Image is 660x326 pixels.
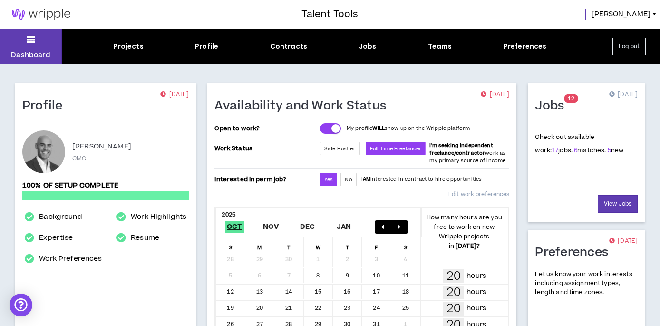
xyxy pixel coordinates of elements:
[214,99,393,114] h1: Availability and Work Status
[324,145,356,152] span: Side Hustler
[301,7,358,21] h3: Talent Tools
[504,41,547,51] div: Preferences
[39,253,102,265] a: Work Preferences
[391,237,420,252] div: S
[298,221,317,233] span: Dec
[225,221,244,233] span: Oct
[160,90,189,99] p: [DATE]
[361,176,482,183] p: I interested in contract to hire opportunities
[195,41,218,51] div: Profile
[612,38,646,55] button: Log out
[466,287,486,297] p: hours
[222,210,235,219] b: 2025
[571,95,574,103] span: 2
[429,142,505,164] span: work as my primary source of income
[11,50,50,60] p: Dashboard
[362,237,391,252] div: F
[466,271,486,281] p: hours
[214,142,312,155] p: Work Status
[216,237,245,252] div: S
[22,99,70,114] h1: Profile
[568,95,571,103] span: 1
[535,99,571,114] h1: Jobs
[598,195,638,213] a: View Jobs
[333,237,362,252] div: T
[481,90,509,99] p: [DATE]
[456,242,480,250] b: [DATE] ?
[114,41,144,51] div: Projects
[345,176,352,183] span: No
[72,154,87,163] p: CMO
[324,176,333,183] span: Yes
[428,41,452,51] div: Teams
[270,41,307,51] div: Contracts
[131,232,159,244] a: Resume
[564,94,578,103] sup: 12
[429,142,493,157] b: I'm seeking independent freelance/contractor
[214,173,312,186] p: Interested in perm job?
[609,237,638,246] p: [DATE]
[72,141,131,152] p: [PERSON_NAME]
[372,125,385,132] strong: WILL
[39,232,73,244] a: Expertise
[347,125,470,132] p: My profile show up on the Wripple platform
[359,41,377,51] div: Jobs
[39,211,82,223] a: Background
[574,146,577,155] a: 6
[261,221,281,233] span: Nov
[245,237,274,252] div: M
[10,294,32,316] div: Open Intercom Messenger
[363,176,370,183] strong: AM
[608,146,611,155] a: 5
[609,90,638,99] p: [DATE]
[466,303,486,314] p: hours
[448,186,509,203] a: Edit work preferences
[131,211,186,223] a: Work Highlights
[608,146,624,155] span: new
[22,180,189,191] p: 100% of setup complete
[535,245,615,260] h1: Preferences
[574,146,606,155] span: matches.
[214,125,312,132] p: Open to work?
[535,133,623,155] p: Check out available work:
[552,146,573,155] span: jobs.
[304,237,333,252] div: W
[420,213,508,251] p: How many hours are you free to work on new Wripple projects in
[535,270,638,297] p: Let us know your work interests including assignment types, length and time zones.
[552,146,558,155] a: 17
[592,9,650,20] span: [PERSON_NAME]
[274,237,303,252] div: T
[335,221,353,233] span: Jan
[22,130,65,173] div: Michael H.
